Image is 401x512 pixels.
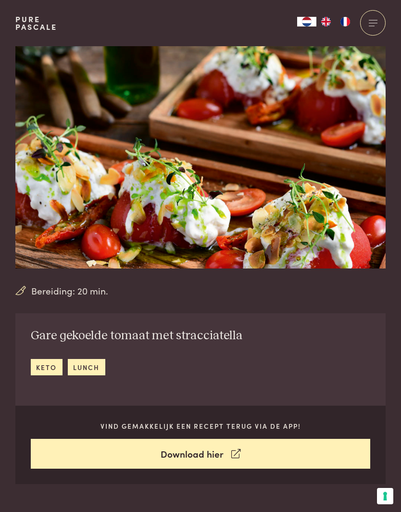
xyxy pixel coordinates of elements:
p: Vind gemakkelijk een recept terug via de app! [31,421,371,431]
a: NL [297,17,316,26]
div: Language [297,17,316,26]
a: lunch [68,359,105,375]
img: Gare gekoelde tomaat met stracciatella [15,46,386,269]
a: PurePascale [15,15,57,31]
button: Uw voorkeuren voor toestemming voor trackingtechnologieën [377,488,393,504]
ul: Language list [316,17,355,26]
a: Download hier [31,439,371,469]
a: keto [31,359,63,375]
a: FR [336,17,355,26]
a: EN [316,17,336,26]
h2: Gare gekoelde tomaat met stracciatella [31,328,243,344]
aside: Language selected: Nederlands [297,17,355,26]
span: Bereiding: 20 min. [31,284,108,298]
